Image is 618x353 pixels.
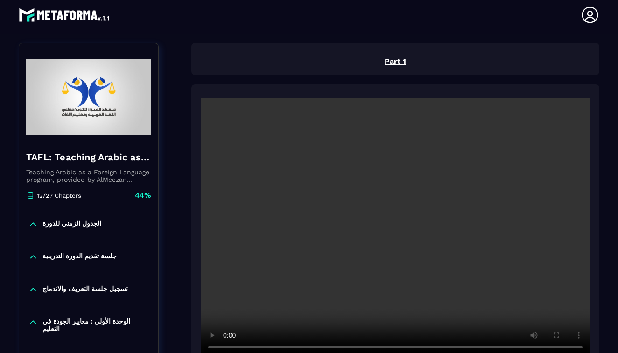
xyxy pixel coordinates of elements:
p: 44% [135,190,151,201]
p: الوحدة الأولى : معايير الجودة في التعليم [42,318,149,332]
p: Teaching Arabic as a Foreign Language program, provided by AlMeezan Academy in the [GEOGRAPHIC_DATA] [26,168,151,183]
p: 12/27 Chapters [37,192,81,199]
img: logo [19,6,111,24]
img: banner [26,50,151,144]
p: تسجيل جلسة التعريف والاندماج [42,285,128,294]
h4: TAFL: Teaching Arabic as a Foreign Language program - June [26,151,151,164]
u: Part 1 [385,57,406,66]
p: جلسة تقديم الدورة التدريبية [42,252,117,262]
p: الجدول الزمني للدورة [42,220,101,229]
